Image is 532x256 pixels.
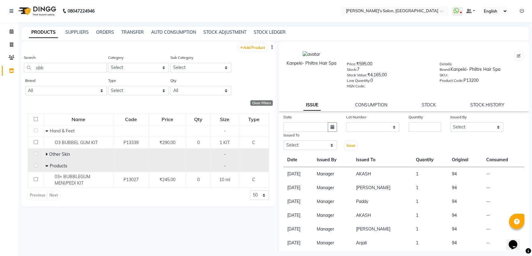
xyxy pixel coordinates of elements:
[149,114,186,125] div: Price
[186,114,210,125] div: Qty
[211,114,238,125] div: Size
[412,222,448,236] td: 1
[313,236,352,250] td: Manager
[284,167,313,181] td: [DATE]
[347,61,356,67] label: Price:
[49,151,70,157] span: Other Skin
[345,141,357,150] button: Issue
[238,44,267,51] a: Add Product
[483,208,524,222] td: --
[352,222,412,236] td: [PERSON_NAME]
[50,163,67,169] span: Products
[284,236,313,250] td: [DATE]
[50,128,75,134] span: Hand & Feet
[313,153,352,167] th: Issued By
[284,153,313,167] th: Date
[412,236,448,250] td: 1
[284,195,313,208] td: [DATE]
[412,181,448,195] td: 1
[355,102,387,108] a: CONSUMPTION
[96,29,114,35] a: ORDERS
[284,181,313,195] td: [DATE]
[224,151,226,157] span: -
[347,83,365,89] label: HSN Code:
[448,236,483,250] td: 94
[108,78,116,83] label: Type
[352,208,412,222] td: AKASH
[284,222,313,236] td: [DATE]
[347,72,367,78] label: Stock Value:
[284,208,313,222] td: [DATE]
[45,163,50,169] span: Collapse Row
[448,167,483,181] td: 94
[239,114,268,125] div: Type
[25,78,35,83] label: Brand
[313,208,352,222] td: Manager
[440,77,523,86] div: P13200
[45,128,50,134] span: Collapse Row
[412,167,448,181] td: 1
[252,177,255,182] span: C
[483,153,524,167] th: Consumed
[55,174,90,186] span: 03+ BUBBLEGUM MENI/PEDI KIT
[170,55,193,60] label: Sub Category
[346,114,366,120] label: Lot Number
[448,181,483,195] td: 94
[346,143,355,148] span: Issue
[285,60,338,67] div: Kanpeki- Philtre Hair Spa
[16,2,58,20] img: logo
[45,151,49,157] span: Expand Row
[123,140,139,145] span: P13339
[55,140,98,145] span: O3 BUBBEL GUM KIT
[448,208,483,222] td: 94
[313,222,352,236] td: Manager
[409,114,423,120] label: Quantity
[347,67,357,72] label: Stock:
[254,29,286,35] a: STOCK LEDGER
[65,29,89,35] a: SUPPLIERS
[313,195,352,208] td: Manager
[45,114,113,125] div: Name
[151,29,196,35] a: AUTO CONSUMPTION
[352,181,412,195] td: [PERSON_NAME]
[440,67,451,72] label: Brand:
[412,208,448,222] td: 1
[159,140,175,145] span: ₹290.00
[483,195,524,208] td: --
[108,55,123,60] label: Category
[224,128,226,134] span: -
[159,177,175,182] span: ₹245.00
[284,132,299,138] label: Issued To
[347,78,370,83] label: Low Quantity:
[412,153,448,167] th: Quantity
[197,140,200,145] span: 0
[284,114,292,120] label: Date
[170,78,176,83] label: Qty
[123,177,139,182] span: P13027
[483,167,524,181] td: --
[440,78,464,83] label: Product Code:
[483,181,524,195] td: --
[24,63,107,72] input: Search by product name or code
[224,163,226,169] span: -
[347,61,430,69] div: ₹595.00
[483,222,524,236] td: --
[303,51,320,58] img: avatar
[506,231,526,250] iframe: chat widget
[220,140,230,145] span: 1 KIT
[252,140,255,145] span: C
[197,177,200,182] span: 0
[352,167,412,181] td: AKASH
[412,195,448,208] td: 1
[440,61,452,67] label: Details:
[121,29,144,35] a: TRANSFER
[313,167,352,181] td: Manager
[450,114,467,120] label: Issued By
[347,66,430,75] div: 7
[422,102,436,108] a: STOCK
[114,114,148,125] div: Code
[347,77,430,86] div: 0
[470,102,504,108] a: STOCK HISTORY
[448,195,483,208] td: 94
[29,27,58,38] a: PRODUCTS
